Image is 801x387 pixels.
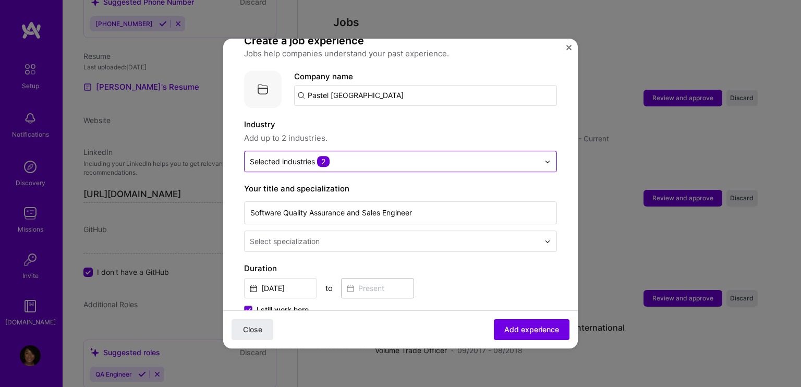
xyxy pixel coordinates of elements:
[244,47,557,60] p: Jobs help companies understand your past experience.
[341,278,414,298] input: Present
[232,319,273,340] button: Close
[244,278,317,298] input: Date
[566,45,572,56] button: Close
[244,183,557,195] label: Your title and specialization
[244,118,557,131] label: Industry
[294,85,557,106] input: Search for a company...
[257,305,309,315] span: I still work here
[544,159,551,165] img: drop icon
[294,71,353,81] label: Company name
[244,34,557,47] h4: Create a job experience
[317,156,330,167] span: 2
[244,70,282,108] img: Company logo
[244,262,557,275] label: Duration
[504,324,559,335] span: Add experience
[494,319,569,340] button: Add experience
[325,283,333,294] div: to
[244,132,557,144] span: Add up to 2 industries.
[544,238,551,245] img: drop icon
[243,324,262,335] span: Close
[250,236,320,247] div: Select specialization
[250,156,330,167] div: Selected industries
[244,201,557,224] input: Role name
